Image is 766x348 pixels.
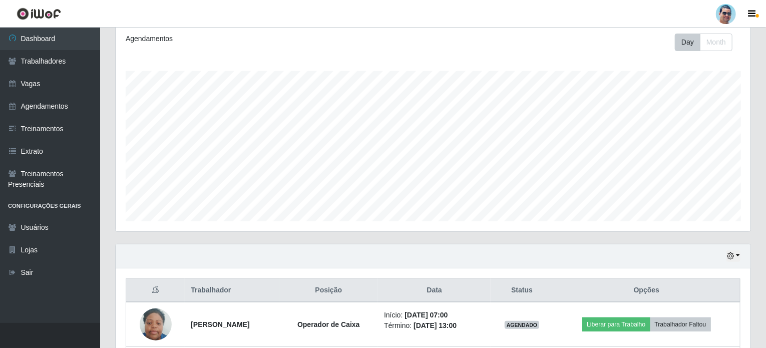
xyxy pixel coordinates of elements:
img: 1709225632480.jpeg [140,303,172,346]
strong: Operador de Caixa [297,320,360,328]
time: [DATE] 13:00 [414,321,457,329]
time: [DATE] 07:00 [405,311,448,319]
button: Trabalhador Faltou [650,317,711,331]
th: Posição [279,279,378,302]
div: Toolbar with button groups [675,34,740,51]
button: Day [675,34,700,51]
div: First group [675,34,732,51]
strong: [PERSON_NAME] [191,320,249,328]
li: Início: [384,310,485,320]
button: Liberar para Trabalho [582,317,650,331]
li: Término: [384,320,485,331]
th: Data [378,279,491,302]
img: CoreUI Logo [17,8,61,20]
th: Status [491,279,553,302]
div: Agendamentos [126,34,373,44]
button: Month [700,34,732,51]
th: Opções [553,279,740,302]
th: Trabalhador [185,279,279,302]
span: AGENDADO [505,321,540,329]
